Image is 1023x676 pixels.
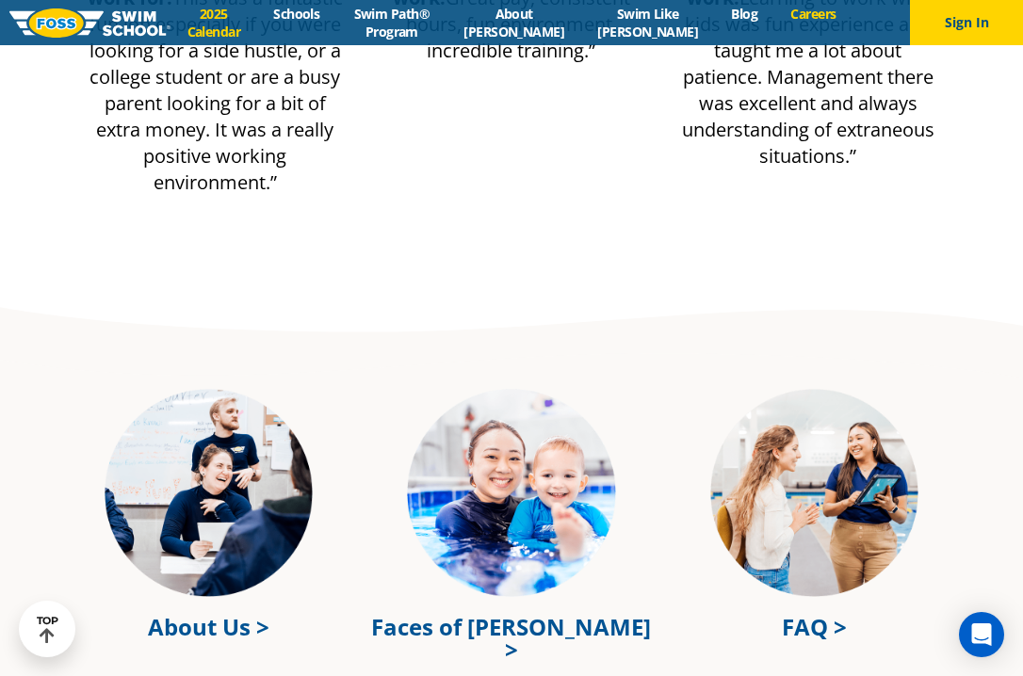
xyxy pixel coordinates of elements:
[37,615,58,644] div: TOP
[336,5,447,40] a: Swim Path® Program
[170,5,257,40] a: 2025 Calendar
[371,611,651,665] a: Faces of [PERSON_NAME] >
[257,5,336,23] a: Schools
[581,5,715,40] a: Swim Like [PERSON_NAME]
[148,611,269,642] a: About Us >
[774,5,852,23] a: Careers
[959,612,1004,657] div: Open Intercom Messenger
[447,5,581,40] a: About [PERSON_NAME]
[9,8,170,38] img: FOSS Swim School Logo
[715,5,774,23] a: Blog
[782,611,847,642] a: FAQ >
